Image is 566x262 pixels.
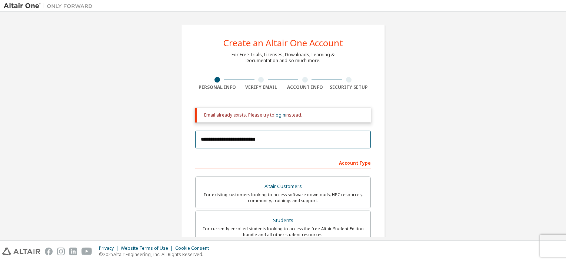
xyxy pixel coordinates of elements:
div: Create an Altair One Account [223,38,343,47]
div: Account Type [195,157,371,168]
div: Website Terms of Use [121,245,175,251]
img: Altair One [4,2,96,10]
div: Altair Customers [200,181,366,192]
div: Account Info [283,84,327,90]
div: Security Setup [327,84,371,90]
img: youtube.svg [81,248,92,255]
div: For Free Trials, Licenses, Downloads, Learning & Documentation and so much more. [232,52,334,64]
div: Personal Info [195,84,239,90]
div: Cookie Consent [175,245,213,251]
div: Students [200,215,366,226]
img: instagram.svg [57,248,65,255]
div: For existing customers looking to access software downloads, HPC resources, community, trainings ... [200,192,366,204]
img: facebook.svg [45,248,53,255]
div: Email already exists. Please try to instead. [204,112,365,118]
img: linkedin.svg [69,248,77,255]
div: Privacy [99,245,121,251]
p: © 2025 Altair Engineering, Inc. All Rights Reserved. [99,251,213,258]
div: Verify Email [239,84,283,90]
a: login [274,112,285,118]
div: For currently enrolled students looking to access the free Altair Student Edition bundle and all ... [200,226,366,238]
img: altair_logo.svg [2,248,40,255]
